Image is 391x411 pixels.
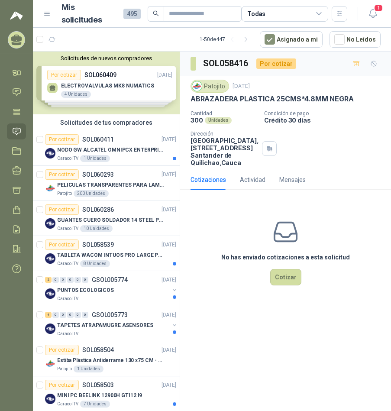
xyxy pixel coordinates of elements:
[45,134,79,145] div: Por cotizar
[57,155,78,162] p: Caracol TV
[162,381,176,389] p: [DATE]
[33,131,180,166] a: Por cotizarSOL060411[DATE] Company LogoNODO GW ALCATEL OMNIPCX ENTERPRISE SIPCaracol TV1 Unidades
[36,55,176,61] button: Solicitudes de nuevos compradores
[365,6,381,22] button: 1
[45,275,178,302] a: 2 0 0 0 0 0 GSOL005774[DATE] Company LogoPUNTOS ECOLOGICOSCaracol TV
[200,32,253,46] div: 1 - 50 de 447
[57,366,72,372] p: Patojito
[33,341,180,376] a: Por cotizarSOL058504[DATE] Company LogoEstiba Plástica Antiderrame 130 x75 CM - Capacidad 180-200...
[191,175,226,184] div: Cotizaciones
[57,181,165,189] p: PELICULAS TRANSPARENTES PARA LAMINADO EN CALIENTE
[45,169,79,180] div: Por cotizar
[45,394,55,404] img: Company Logo
[264,117,388,124] p: Crédito 30 días
[45,359,55,369] img: Company Logo
[74,312,81,318] div: 0
[123,9,141,19] span: 495
[233,82,250,91] p: [DATE]
[33,114,180,131] div: Solicitudes de tus compradores
[57,321,153,330] p: TAPETES ATRAPAMUGRE ASENSORES
[74,190,109,197] div: 200 Unidades
[256,58,296,69] div: Por cotizar
[162,346,176,354] p: [DATE]
[57,295,78,302] p: Caracol TV
[52,312,59,318] div: 0
[45,277,52,283] div: 2
[270,269,301,285] button: Cotizar
[162,311,176,319] p: [DATE]
[45,239,79,250] div: Por cotizar
[240,175,265,184] div: Actividad
[92,277,128,283] p: GSOL005774
[82,347,114,353] p: SOL058504
[191,117,203,124] p: 300
[191,131,259,137] p: Dirección
[57,286,114,294] p: PUNTOS ECOLOGICOS
[191,80,229,93] div: Patojito
[80,155,110,162] div: 1 Unidades
[221,252,350,262] h3: No has enviado cotizaciones a esta solicitud
[60,312,66,318] div: 0
[82,172,114,178] p: SOL060293
[57,392,142,400] p: MINI PC BEELINK 12900H GTI12 I9
[82,382,114,388] p: SOL058503
[45,288,55,299] img: Company Logo
[191,137,259,166] p: [GEOGRAPHIC_DATA], [STREET_ADDRESS] Santander de Quilichao , Cauca
[45,183,55,194] img: Company Logo
[260,31,323,48] button: Asignado a mi
[247,9,265,19] div: Todas
[162,171,176,179] p: [DATE]
[80,401,110,408] div: 7 Unidades
[205,117,232,124] div: Unidades
[10,10,23,21] img: Logo peakr
[82,277,88,283] div: 0
[57,260,78,267] p: Caracol TV
[45,148,55,159] img: Company Logo
[67,277,74,283] div: 0
[374,4,383,12] span: 1
[80,225,113,232] div: 10 Unidades
[57,216,165,224] p: GUANTES CUERO SOLDADOR 14 STEEL PRO SAFE(ADJUNTO FICHA TECNIC)
[203,57,249,70] h3: SOL058416
[82,312,88,318] div: 0
[191,94,353,104] p: ABRAZADERA PLASTICA 25CMS*4.8MM NEGRA
[74,366,103,372] div: 1 Unidades
[33,201,180,236] a: Por cotizarSOL060286[DATE] Company LogoGUANTES CUERO SOLDADOR 14 STEEL PRO SAFE(ADJUNTO FICHA TEC...
[82,136,114,142] p: SOL060411
[264,110,388,117] p: Condición de pago
[33,236,180,271] a: Por cotizarSOL058539[DATE] Company LogoTABLETA WACOM INTUOS PRO LARGE PTK870K0ACaracol TV8 Unidades
[45,310,178,337] a: 4 0 0 0 0 0 GSOL005773[DATE] Company LogoTAPETES ATRAPAMUGRE ASENSORESCaracol TV
[57,356,165,365] p: Estiba Plástica Antiderrame 130 x75 CM - Capacidad 180-200 Litros
[191,110,257,117] p: Cantidad
[45,253,55,264] img: Company Logo
[57,225,78,232] p: Caracol TV
[153,10,159,16] span: search
[92,312,128,318] p: GSOL005773
[330,31,381,48] button: No Leídos
[279,175,306,184] div: Mensajes
[45,380,79,390] div: Por cotizar
[57,190,72,197] p: Patojito
[60,277,66,283] div: 0
[33,166,180,201] a: Por cotizarSOL060293[DATE] Company LogoPELICULAS TRANSPARENTES PARA LAMINADO EN CALIENTEPatojito2...
[45,218,55,229] img: Company Logo
[162,136,176,144] p: [DATE]
[45,345,79,355] div: Por cotizar
[45,324,55,334] img: Company Logo
[57,146,165,154] p: NODO GW ALCATEL OMNIPCX ENTERPRISE SIP
[57,401,78,408] p: Caracol TV
[57,251,165,259] p: TABLETA WACOM INTUOS PRO LARGE PTK870K0A
[162,206,176,214] p: [DATE]
[80,260,110,267] div: 8 Unidades
[82,242,114,248] p: SOL058539
[74,277,81,283] div: 0
[45,312,52,318] div: 4
[45,204,79,215] div: Por cotizar
[162,241,176,249] p: [DATE]
[33,52,180,114] div: Solicitudes de nuevos compradoresPor cotizarSOL060409[DATE] ELECTROVALVULAS MK8 NUMATICS4 Unidade...
[162,276,176,284] p: [DATE]
[61,1,117,26] h1: Mis solicitudes
[67,312,74,318] div: 0
[57,330,78,337] p: Caracol TV
[192,81,202,91] img: Company Logo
